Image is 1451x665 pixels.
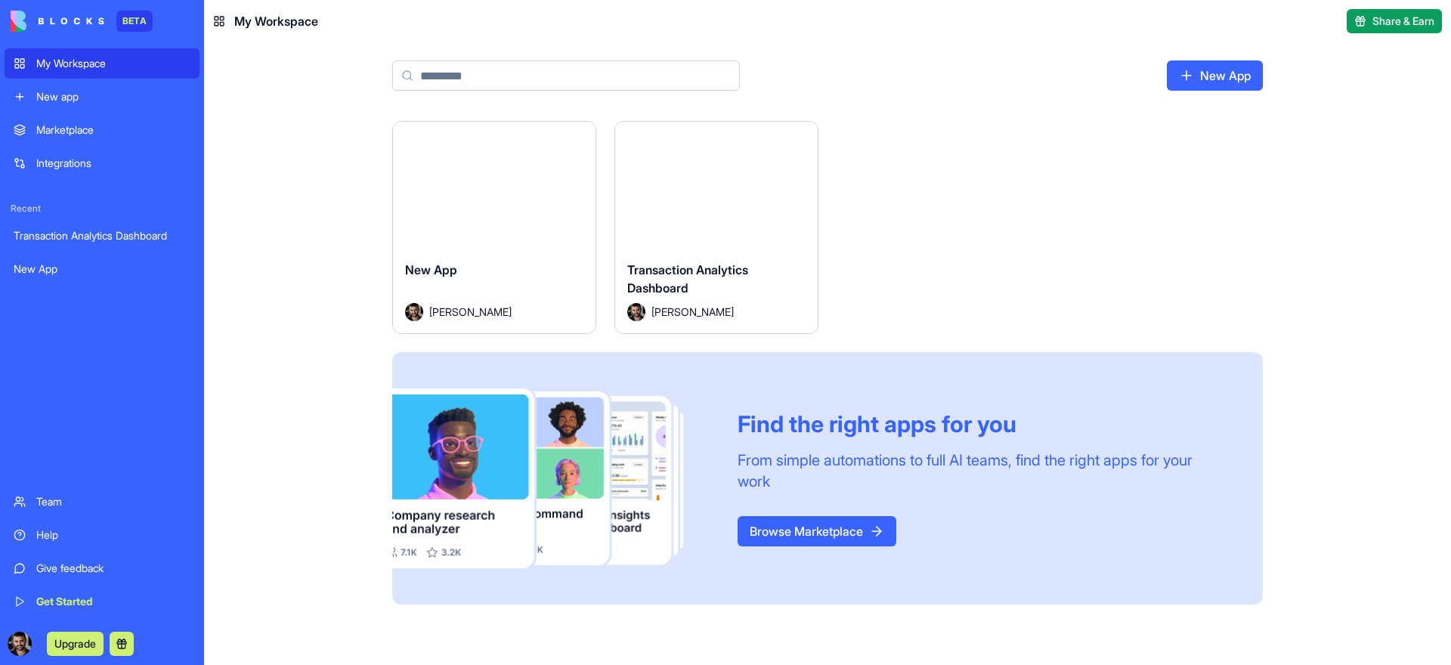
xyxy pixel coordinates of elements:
[5,115,200,145] a: Marketplace
[405,262,457,277] span: New App
[234,12,318,30] span: My Workspace
[47,636,104,651] a: Upgrade
[392,388,713,569] img: Frame_181_egmpey.png
[429,304,512,320] span: [PERSON_NAME]
[5,520,200,550] a: Help
[651,304,734,320] span: [PERSON_NAME]
[614,121,818,334] a: Transaction Analytics DashboardAvatar[PERSON_NAME]
[11,11,153,32] a: BETA
[36,89,190,104] div: New app
[1347,9,1442,33] button: Share & Earn
[36,594,190,609] div: Get Started
[392,121,596,334] a: New AppAvatar[PERSON_NAME]
[738,516,896,546] a: Browse Marketplace
[1167,60,1263,91] a: New App
[36,527,190,543] div: Help
[1372,14,1434,29] span: Share & Earn
[36,156,190,171] div: Integrations
[116,11,153,32] div: BETA
[36,561,190,576] div: Give feedback
[627,262,748,295] span: Transaction Analytics Dashboard
[5,553,200,583] a: Give feedback
[5,82,200,112] a: New app
[11,11,104,32] img: logo
[5,487,200,517] a: Team
[627,303,645,321] img: Avatar
[36,494,190,509] div: Team
[738,450,1227,492] div: From simple automations to full AI teams, find the right apps for your work
[36,56,190,71] div: My Workspace
[36,122,190,138] div: Marketplace
[14,228,190,243] div: Transaction Analytics Dashboard
[14,261,190,277] div: New App
[47,632,104,656] button: Upgrade
[5,221,200,251] a: Transaction Analytics Dashboard
[738,410,1227,438] div: Find the right apps for you
[5,148,200,178] a: Integrations
[5,254,200,284] a: New App
[405,303,423,321] img: Avatar
[5,48,200,79] a: My Workspace
[8,632,32,656] img: ACg8ocIhLtIJhtGR8oHzY_JOKl4a9iA24r-rWX_L4myQwbBt2wb0UYe2rA=s96-c
[5,586,200,617] a: Get Started
[5,203,200,215] span: Recent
